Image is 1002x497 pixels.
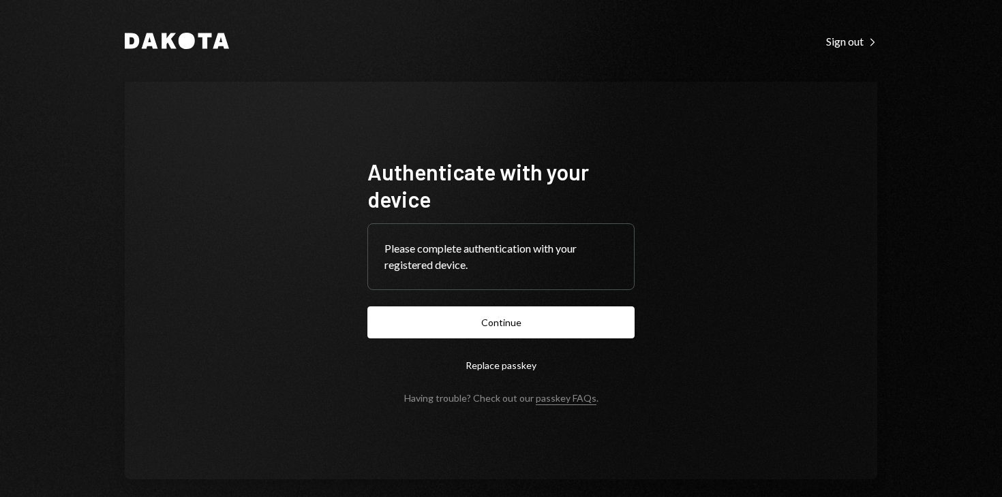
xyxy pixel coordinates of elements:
div: Please complete authentication with your registered device. [384,240,618,273]
div: Sign out [826,35,877,48]
div: Having trouble? Check out our . [404,392,598,404]
button: Replace passkey [367,349,635,381]
button: Continue [367,306,635,338]
a: passkey FAQs [536,392,596,405]
a: Sign out [826,33,877,48]
h1: Authenticate with your device [367,158,635,212]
